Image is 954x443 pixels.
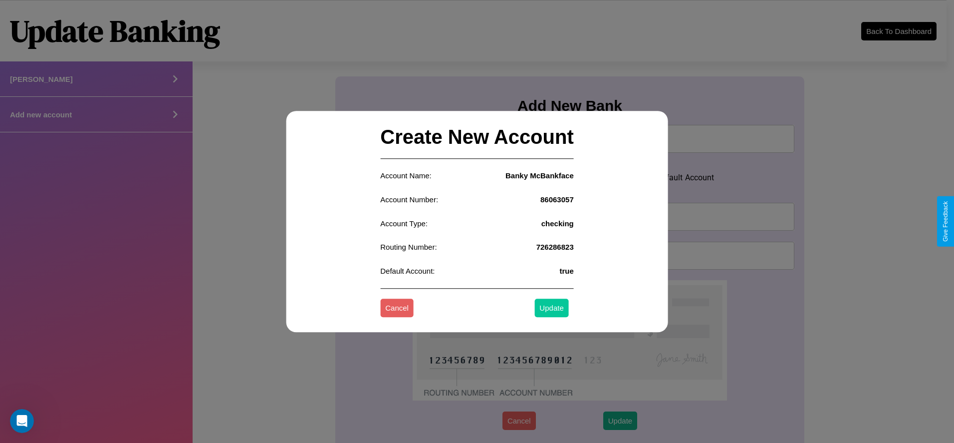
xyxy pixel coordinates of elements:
h4: Banky McBankface [505,172,574,180]
p: Routing Number: [380,241,437,254]
h4: checking [541,219,574,228]
p: Default Account: [380,264,435,278]
h4: true [559,267,573,275]
p: Account Number: [380,193,438,206]
button: Cancel [380,299,414,317]
p: Account Type: [380,217,428,230]
h4: 726286823 [536,243,574,252]
h4: 86063057 [540,195,574,204]
div: Give Feedback [942,201,949,242]
h2: Create New Account [380,116,574,159]
iframe: Intercom live chat [10,409,34,433]
button: Update [534,299,568,317]
p: Account Name: [380,169,432,183]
